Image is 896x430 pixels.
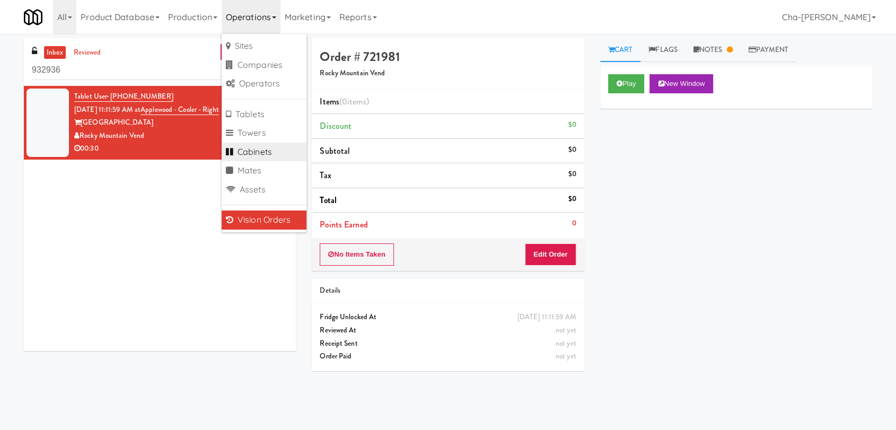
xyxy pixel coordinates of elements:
div: Details [320,284,576,297]
a: Cabinets [222,143,306,162]
input: Search vision orders [32,60,288,80]
div: $0 [568,192,576,206]
a: Applewood - Cooler - Right [140,104,219,115]
a: Tablet User· [PHONE_NUMBER] [74,91,173,102]
div: Reviewed At [320,324,576,337]
div: Rocky Mountain Vend [74,129,288,143]
span: · [PHONE_NUMBER] [107,91,173,101]
div: 0 [572,217,576,230]
button: New Window [649,74,713,93]
a: Tablets [222,105,306,124]
span: not yet [556,325,576,335]
a: Companies [222,56,306,75]
div: Order Paid [320,350,576,363]
div: $0 [568,118,576,131]
div: Fridge Unlocked At [320,311,576,324]
h4: Order # 721981 [320,50,576,64]
a: Vision Orders [222,210,306,230]
span: Discount [320,120,352,132]
li: Tablet User· [PHONE_NUMBER][DATE] 11:11:59 AM atApplewood - Cooler - Right[GEOGRAPHIC_DATA]Rocky ... [24,86,296,160]
div: $0 [568,168,576,181]
div: Receipt Sent [320,337,576,350]
span: Items [320,95,368,108]
button: Play [608,74,645,93]
a: Notes [686,38,741,62]
div: 00:30 [74,142,288,155]
a: Towers [222,124,306,143]
a: Payment [741,38,797,62]
ng-pluralize: items [347,95,366,108]
h5: Rocky Mountain Vend [320,69,576,77]
span: (0 ) [339,95,369,108]
span: Tax [320,169,331,181]
a: Mates [222,161,306,180]
a: Operators [222,74,306,93]
a: reviewed [71,46,104,59]
a: Cart [600,38,641,62]
a: Flags [640,38,686,62]
span: Points Earned [320,218,367,231]
button: Edit Order [525,243,576,266]
img: Micromart [24,8,42,27]
a: recent [220,43,255,60]
span: [DATE] 11:11:59 AM at [74,104,140,115]
span: not yet [556,338,576,348]
a: Assets [222,180,306,199]
div: $0 [568,143,576,156]
span: Subtotal [320,145,350,157]
span: Total [320,194,337,206]
a: inbox [44,46,66,59]
a: Sites [222,37,306,56]
div: [DATE] 11:11:59 AM [517,311,576,324]
div: [GEOGRAPHIC_DATA] [74,116,288,129]
span: not yet [556,351,576,361]
button: No Items Taken [320,243,394,266]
